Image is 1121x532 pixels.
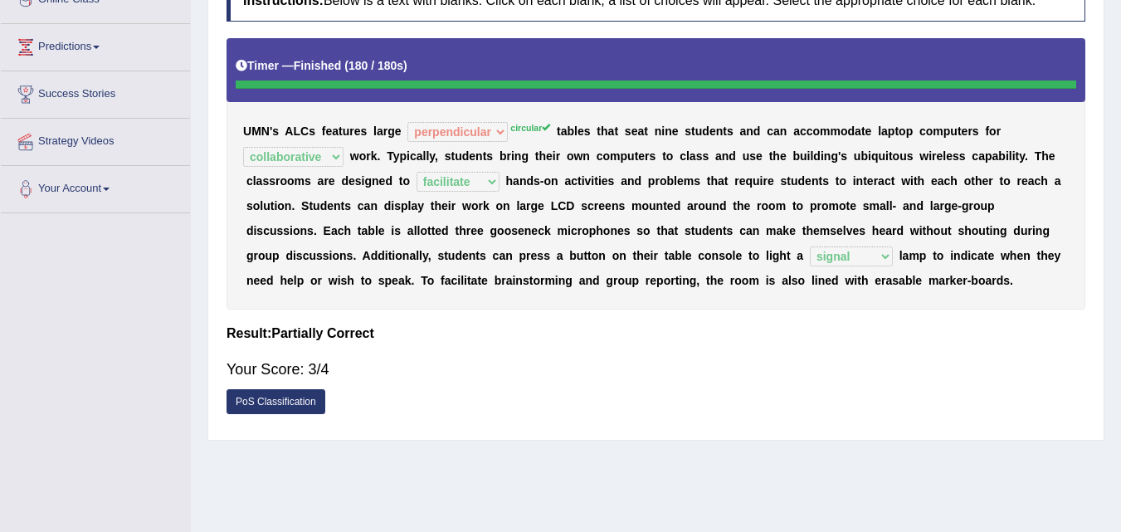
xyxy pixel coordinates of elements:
[660,174,667,188] b: o
[763,174,767,188] b: r
[1,24,190,66] a: Predictions
[899,124,906,138] b: o
[685,124,691,138] b: s
[893,149,900,163] b: o
[399,174,403,188] b: t
[677,174,684,188] b: e
[591,174,594,188] b: i
[435,149,438,163] b: ,
[988,174,992,188] b: r
[722,149,729,163] b: n
[709,124,716,138] b: e
[556,149,560,163] b: r
[332,124,339,138] b: a
[899,149,907,163] b: u
[787,174,791,188] b: t
[914,174,918,188] b: t
[860,149,868,163] b: b
[665,124,672,138] b: n
[841,149,847,163] b: s
[1021,174,1028,188] b: e
[578,124,584,138] b: e
[932,149,936,163] b: r
[621,149,628,163] b: p
[627,149,635,163] b: u
[324,174,328,188] b: r
[694,174,700,188] b: s
[931,174,938,188] b: e
[792,149,800,163] b: b
[246,174,253,188] b: c
[753,174,760,188] b: u
[696,149,703,163] b: s
[946,149,953,163] b: e
[377,124,383,138] b: a
[348,59,403,72] b: 180 / 180s
[800,124,807,138] b: c
[574,124,578,138] b: l
[407,149,410,163] b: i
[360,124,367,138] b: s
[691,124,695,138] b: t
[972,124,979,138] b: s
[1,166,190,207] a: Your Account
[723,124,727,138] b: t
[578,174,582,188] b: t
[756,149,763,163] b: e
[1041,149,1049,163] b: h
[403,59,407,72] b: )
[597,124,601,138] b: t
[937,149,943,163] b: e
[1,71,190,113] a: Success Stories
[506,149,510,163] b: r
[423,149,426,163] b: l
[445,149,451,163] b: s
[780,124,787,138] b: n
[227,389,325,414] a: PoS Classification
[364,174,372,188] b: g
[553,149,556,163] b: i
[907,149,914,163] b: s
[793,124,800,138] b: a
[906,124,914,138] b: p
[417,149,423,163] b: a
[287,174,295,188] b: o
[1000,174,1004,188] b: t
[272,124,279,138] b: s
[962,124,968,138] b: e
[393,149,400,163] b: y
[325,124,332,138] b: e
[535,149,539,163] b: t
[856,174,864,188] b: n
[836,174,840,188] b: t
[262,174,269,188] b: s
[1003,174,1011,188] b: o
[585,174,592,188] b: v
[309,124,315,138] b: s
[878,124,881,138] b: l
[710,174,718,188] b: h
[379,174,386,188] b: e
[971,174,975,188] b: t
[602,174,608,188] b: e
[928,149,932,163] b: i
[1035,174,1041,188] b: c
[621,174,627,188] b: a
[280,174,287,188] b: o
[383,124,387,138] b: r
[972,149,978,163] b: c
[820,124,830,138] b: m
[745,174,753,188] b: q
[519,174,527,188] b: n
[684,174,694,188] b: m
[707,174,711,188] b: t
[650,149,656,163] b: s
[724,174,729,188] b: t
[322,124,326,138] b: f
[469,149,475,163] b: e
[878,174,885,188] b: a
[839,174,846,188] b: o
[926,124,933,138] b: o
[891,174,895,188] b: t
[243,124,251,138] b: U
